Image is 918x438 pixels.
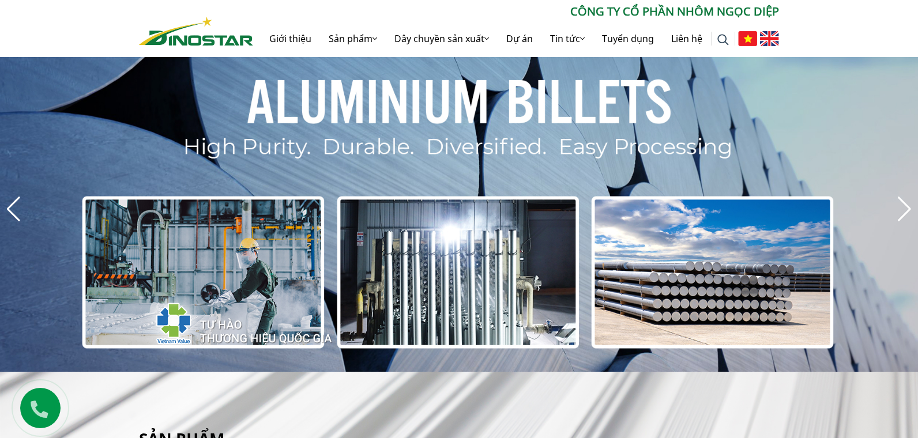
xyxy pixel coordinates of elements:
a: Liên hệ [663,20,711,57]
img: English [760,31,779,46]
div: Next slide [897,197,912,222]
img: search [717,34,729,46]
div: Previous slide [6,197,21,222]
a: Tin tức [541,20,593,57]
a: Giới thiệu [261,20,320,57]
a: Tuyển dụng [593,20,663,57]
a: Nhôm Dinostar [139,14,253,45]
img: thqg [122,282,334,360]
img: Tiếng Việt [738,31,757,46]
p: CÔNG TY CỔ PHẦN NHÔM NGỌC DIỆP [253,3,779,20]
img: Nhôm Dinostar [139,17,253,46]
a: Sản phẩm [320,20,386,57]
a: Dự án [498,20,541,57]
a: Dây chuyền sản xuất [386,20,498,57]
